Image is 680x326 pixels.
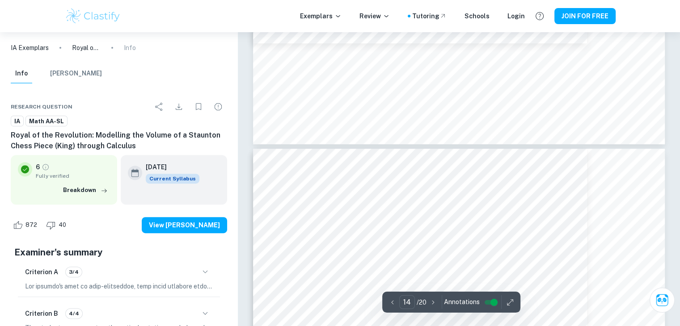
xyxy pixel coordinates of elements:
button: [PERSON_NAME] [50,64,102,84]
h6: Royal of the Revolution: Modelling the Volume of a Staunton Chess Piece (King) through Calculus [11,130,227,151]
span: IA [11,117,23,126]
span: Fully verified [36,172,110,180]
h6: Criterion B [25,309,58,318]
p: Lor ipsumdo's amet co adip-elitseddoe, temp incid utlabore etdolorem al enimadminimv, quis, nos e... [25,281,213,291]
button: View [PERSON_NAME] [142,217,227,233]
p: Review [359,11,390,21]
h6: [DATE] [146,162,192,172]
div: This exemplar is based on the current syllabus. Feel free to refer to it for inspiration/ideas wh... [146,174,199,184]
h6: Criterion A [25,267,58,277]
a: IA Exemplars [11,43,49,53]
span: Current Syllabus [146,174,199,184]
button: Info [11,64,32,84]
div: Download [170,98,188,116]
a: Tutoring [412,11,447,21]
p: Exemplars [300,11,342,21]
p: / 20 [417,297,427,307]
span: Research question [11,103,72,111]
a: Schools [465,11,490,21]
p: 6 [36,162,40,172]
p: Royal of the Revolution: Modelling the Volume of a Staunton Chess Piece (King) through Calculus [72,43,101,53]
img: Clastify logo [65,7,122,25]
div: Share [150,98,168,116]
span: 872 [21,221,42,230]
span: 3/4 [66,268,82,276]
h5: Examiner's summary [14,246,224,259]
button: Breakdown [61,184,110,197]
button: JOIN FOR FREE [554,8,616,24]
span: Math AA-SL [26,117,67,126]
a: Login [507,11,525,21]
span: 4/4 [66,309,82,318]
p: Info [124,43,136,53]
span: 40 [54,221,71,230]
div: Report issue [209,98,227,116]
div: Bookmark [190,98,207,116]
span: Annotations [444,297,480,307]
a: Grade fully verified [42,163,50,171]
a: Math AA-SL [25,116,68,127]
a: IA [11,116,24,127]
button: Ask Clai [650,288,675,313]
button: Help and Feedback [532,8,547,24]
div: Dislike [44,218,71,232]
div: Like [11,218,42,232]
